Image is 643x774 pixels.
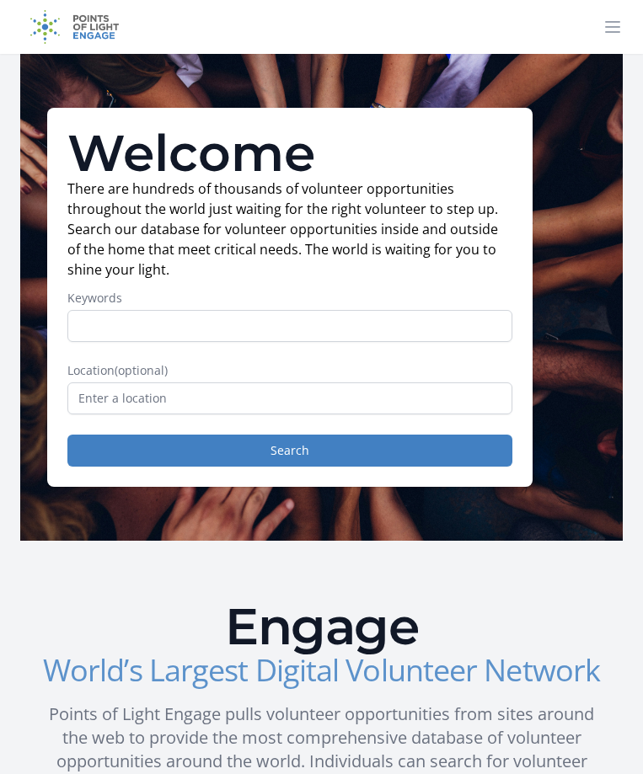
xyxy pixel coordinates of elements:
p: There are hundreds of thousands of volunteer opportunities throughout the world just waiting for ... [67,179,512,280]
h1: Welcome [67,128,512,179]
span: (optional) [115,362,168,378]
label: Keywords [67,290,512,307]
label: Location [67,362,512,379]
input: Enter a location [67,382,512,414]
button: Search [67,435,512,467]
h3: World’s Largest Digital Volunteer Network [40,655,603,686]
h2: Engage [40,601,603,652]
